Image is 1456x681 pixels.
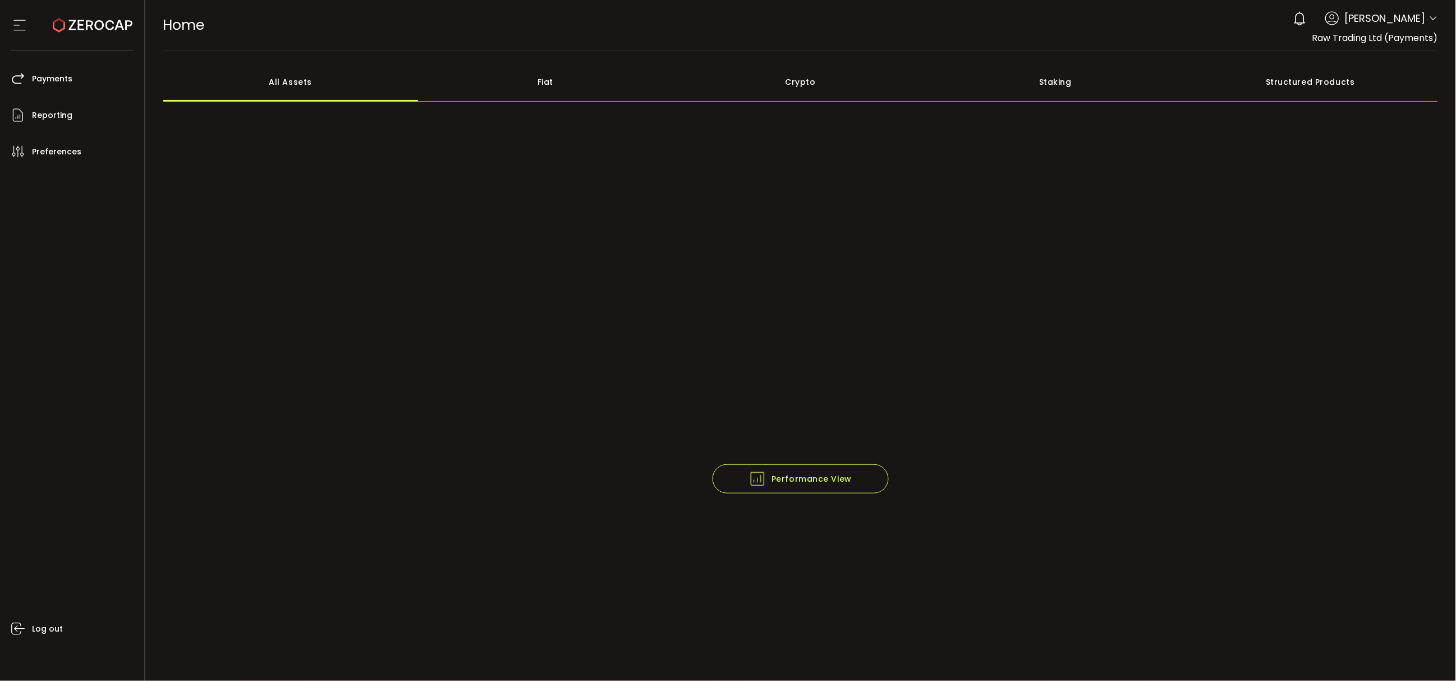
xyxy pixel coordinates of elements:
iframe: Chat Widget [1400,627,1456,681]
button: Performance View [713,464,889,493]
span: Performance View [749,470,852,487]
div: All Assets [163,62,419,102]
span: Payments [32,71,72,87]
span: [PERSON_NAME] [1345,11,1426,26]
span: Log out [32,621,63,637]
div: Structured Products [1183,62,1439,102]
span: Reporting [32,107,72,124]
div: Staking [928,62,1183,102]
div: Crypto [673,62,929,102]
span: Raw Trading Ltd (Payments) [1312,31,1438,44]
span: Home [163,15,205,35]
div: Fiat [418,62,673,102]
span: Preferences [32,144,81,160]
